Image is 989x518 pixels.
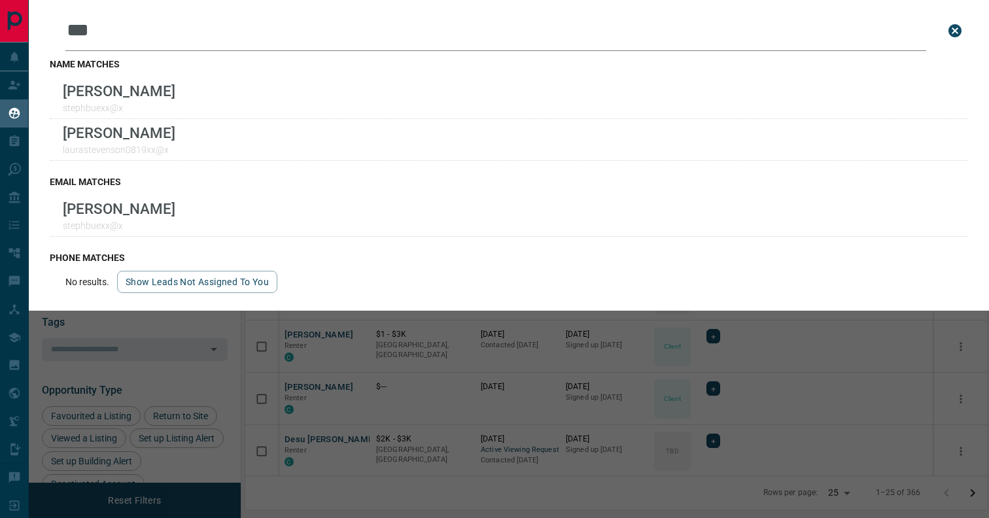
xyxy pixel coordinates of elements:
h3: email matches [50,177,968,187]
p: laurastevenson0819xx@x [63,145,175,155]
p: [PERSON_NAME] [63,124,175,141]
p: [PERSON_NAME] [63,82,175,99]
button: show leads not assigned to you [117,271,277,293]
h3: name matches [50,59,968,69]
p: stephbuexx@x [63,220,175,231]
button: close search bar [942,18,968,44]
h3: id matches [50,309,968,319]
p: [PERSON_NAME] [63,200,175,217]
p: stephbuexx@x [63,103,175,113]
h3: phone matches [50,252,968,263]
p: No results. [65,277,109,287]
